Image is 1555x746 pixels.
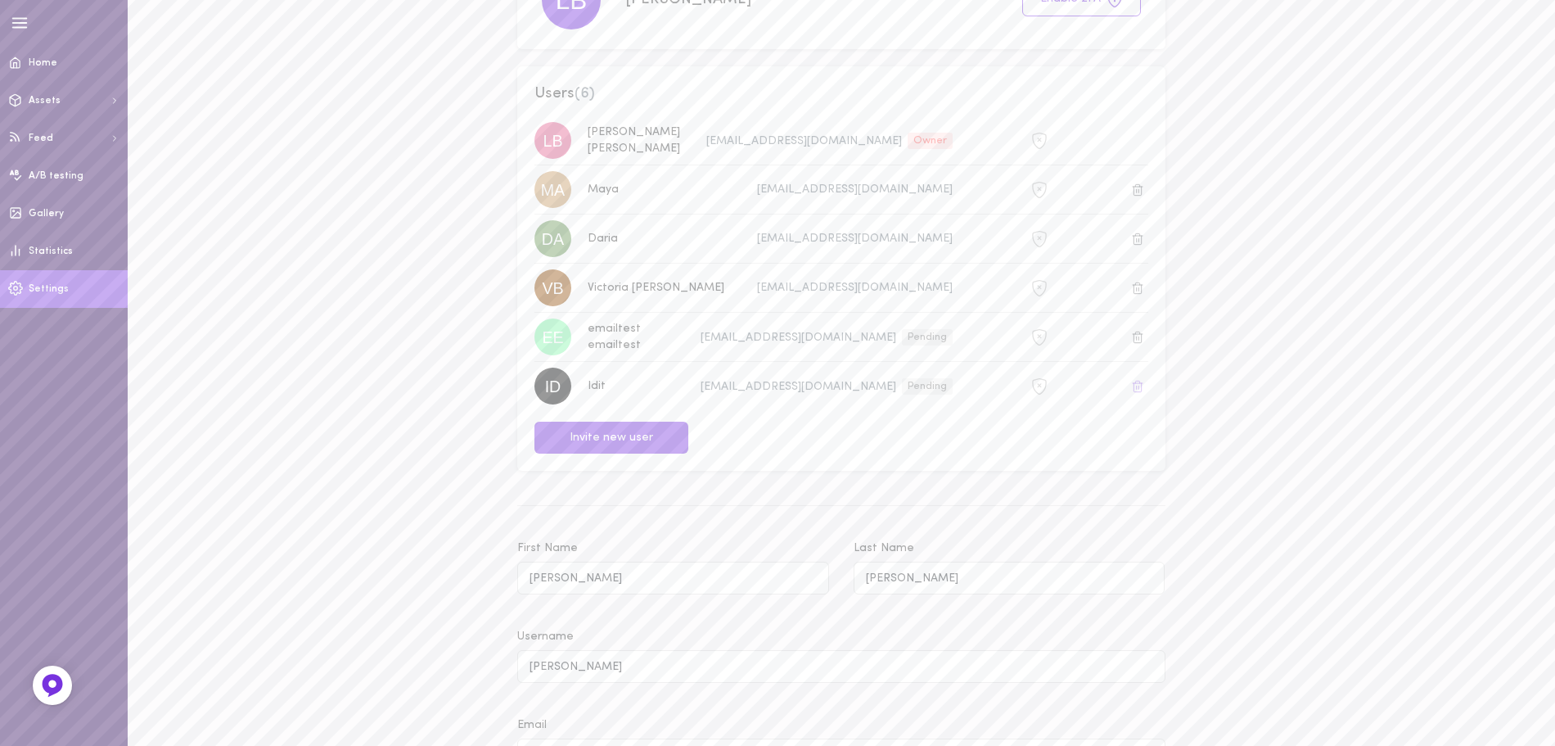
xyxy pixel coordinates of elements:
span: [PERSON_NAME] [PERSON_NAME] [588,126,680,155]
span: ( 6 ) [575,86,595,102]
span: 2FA is not active [1031,231,1048,243]
span: [EMAIL_ADDRESS][DOMAIN_NAME] [706,134,902,147]
span: [EMAIL_ADDRESS][DOMAIN_NAME] [701,380,896,392]
span: 2FA is not active [1031,329,1048,341]
input: Last Name [854,562,1165,594]
span: Settings [29,284,69,294]
span: Users [534,84,1147,105]
span: Assets [29,96,61,106]
span: Daria [588,233,618,245]
span: Statistics [29,246,73,256]
span: Victoria [PERSON_NAME] [588,282,724,294]
span: [EMAIL_ADDRESS][DOMAIN_NAME] [701,331,896,343]
span: [EMAIL_ADDRESS][DOMAIN_NAME] [757,183,953,196]
button: Invite new user [534,422,688,454]
span: Username [517,631,574,643]
span: Last Name [854,542,914,554]
span: 2FA is not active [1031,133,1048,145]
span: Maya [588,183,619,196]
span: 2FA is not active [1031,378,1048,391]
span: Idit [588,380,606,392]
div: Owner [908,133,953,149]
span: 2FA is not active [1031,280,1048,292]
span: [EMAIL_ADDRESS][DOMAIN_NAME] [757,282,953,294]
span: emailtest emailtest [588,323,641,351]
span: Feed [29,133,53,143]
input: First Name [517,562,829,594]
span: [EMAIL_ADDRESS][DOMAIN_NAME] [757,233,953,245]
input: Username [517,650,1165,682]
div: Pending [902,378,953,395]
div: Pending [902,329,953,346]
img: Feedback Button [40,673,65,698]
span: 2FA is not active [1031,182,1048,194]
span: First Name [517,542,578,554]
span: Gallery [29,209,64,219]
span: A/B testing [29,171,83,181]
span: Email [517,719,547,731]
span: Home [29,58,57,68]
